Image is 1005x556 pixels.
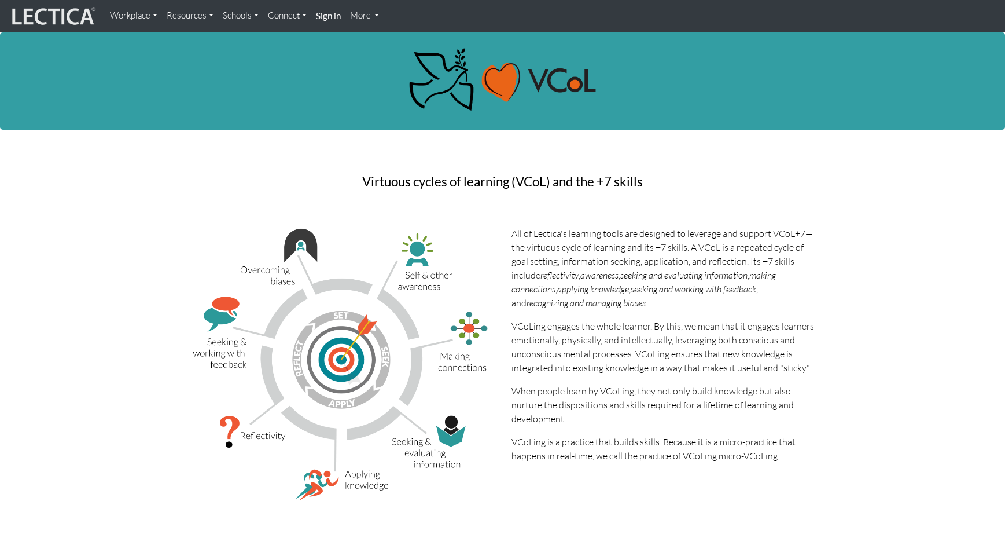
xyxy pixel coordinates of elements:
[9,5,96,27] img: lecticalive
[511,226,815,310] p: All of Lectica's learning tools are designed to leverage and support VCoL+7—the virtuous cycle of...
[105,5,162,27] a: Workplace
[345,5,384,27] a: More
[316,10,341,21] strong: Sign in
[218,5,263,27] a: Schools
[580,269,619,281] i: awareness
[540,269,579,281] i: reflectivity
[511,435,815,463] p: VCoLing is a practice that builds skills. Because it is a micro-practice that happens in real-tim...
[557,283,629,295] i: applying knowledge
[263,5,311,27] a: Connect
[190,226,494,502] img: VCoL+7 illustration
[511,269,776,295] i: making connections
[311,5,345,28] a: Sign in
[351,175,654,189] h3: Virtuous cycles of learning (VCoL) and the +7 skills
[511,319,815,375] p: VCoLing engages the whole learner. By this, we mean that it engages learners emotionally, physica...
[527,297,646,309] i: recognizing and managing biases
[631,283,756,295] i: seeking and working with feedback
[162,5,218,27] a: Resources
[620,269,748,281] i: seeking and evaluating information
[511,384,815,426] p: When people learn by VCoLing, they not only build knowledge but also nurture the dispositions and...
